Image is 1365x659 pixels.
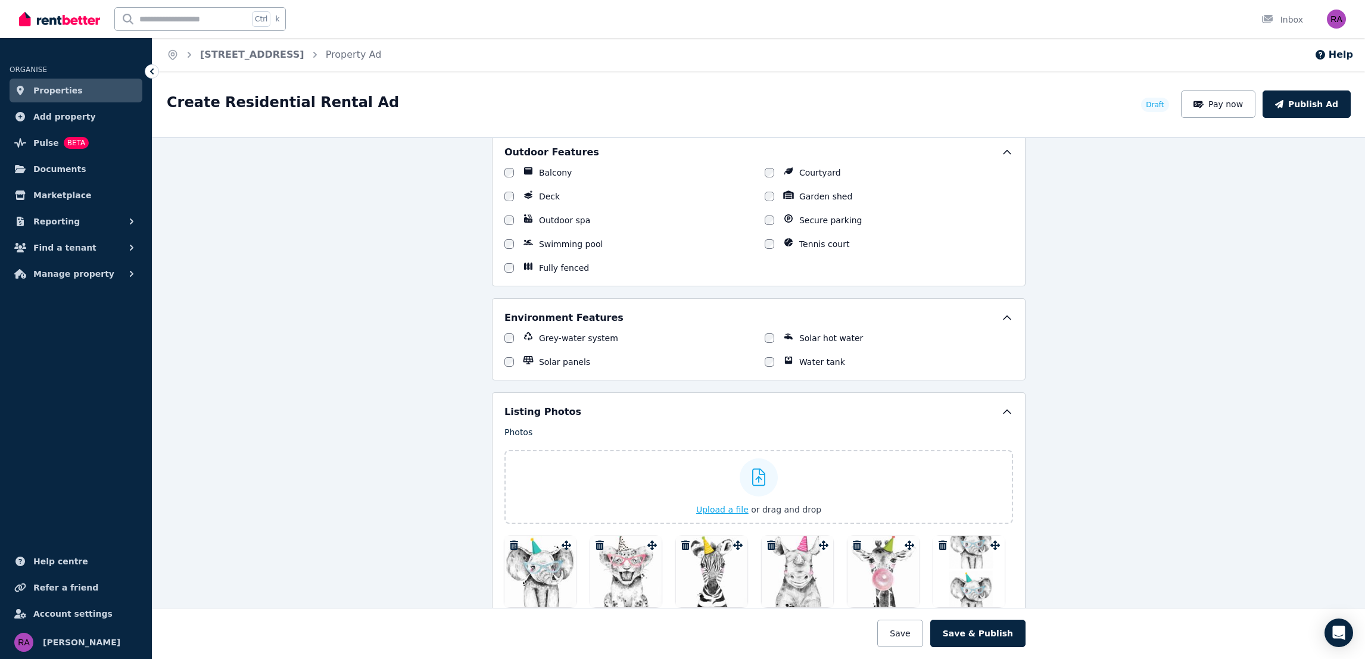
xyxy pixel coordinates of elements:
nav: Breadcrumb [152,38,395,71]
button: Publish Ad [1263,90,1351,118]
button: Save [877,620,923,647]
span: ORGANISE [10,65,47,74]
h5: Environment Features [504,311,624,325]
span: or drag and drop [751,505,821,514]
span: Add property [33,110,96,124]
label: Solar panels [539,356,590,368]
span: k [275,14,279,24]
span: Upload a file [696,505,749,514]
span: Pulse [33,136,59,150]
span: BETA [64,137,89,149]
span: Ctrl [252,11,270,27]
label: Balcony [539,167,572,179]
label: Garden shed [799,190,852,202]
img: RentBetter [19,10,100,28]
div: Open Intercom Messenger [1325,619,1353,647]
label: Fully fenced [539,262,589,274]
span: Documents [33,162,86,176]
span: Marketplace [33,188,91,202]
a: Refer a friend [10,576,142,599]
a: Documents [10,157,142,181]
a: PulseBETA [10,131,142,155]
button: Pay now [1181,90,1256,118]
button: Manage property [10,262,142,286]
label: Tennis court [799,238,850,250]
label: Secure parking [799,214,862,226]
label: Solar hot water [799,332,863,344]
a: Marketplace [10,183,142,207]
span: Find a tenant [33,241,96,255]
div: Inbox [1261,14,1303,26]
h5: Listing Photos [504,405,581,419]
span: Account settings [33,607,113,621]
span: Manage property [33,267,114,281]
span: [PERSON_NAME] [43,635,120,649]
span: Properties [33,83,83,98]
label: Outdoor spa [539,214,590,226]
a: [STREET_ADDRESS] [200,49,304,60]
a: Help centre [10,549,142,573]
p: Photos [504,426,1013,438]
button: Reporting [10,210,142,233]
button: Save & Publish [930,620,1026,647]
span: Help centre [33,554,88,569]
img: Rochelle S. A. [1327,10,1346,29]
h1: Create Residential Rental Ad [167,93,399,112]
label: Deck [539,190,560,202]
label: Water tank [799,356,845,368]
label: Courtyard [799,167,841,179]
img: Rochelle S. A. [14,633,33,652]
label: Grey-water system [539,332,618,344]
a: Add property [10,105,142,129]
button: Find a tenant [10,236,142,260]
button: Upload a file or drag and drop [696,504,821,516]
span: Draft [1146,100,1164,110]
span: Reporting [33,214,80,229]
h5: Outdoor Features [504,145,599,160]
a: Property Ad [326,49,382,60]
span: Refer a friend [33,580,98,595]
a: Account settings [10,602,142,626]
a: Properties [10,79,142,102]
label: Swimming pool [539,238,603,250]
button: Help [1314,48,1353,62]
